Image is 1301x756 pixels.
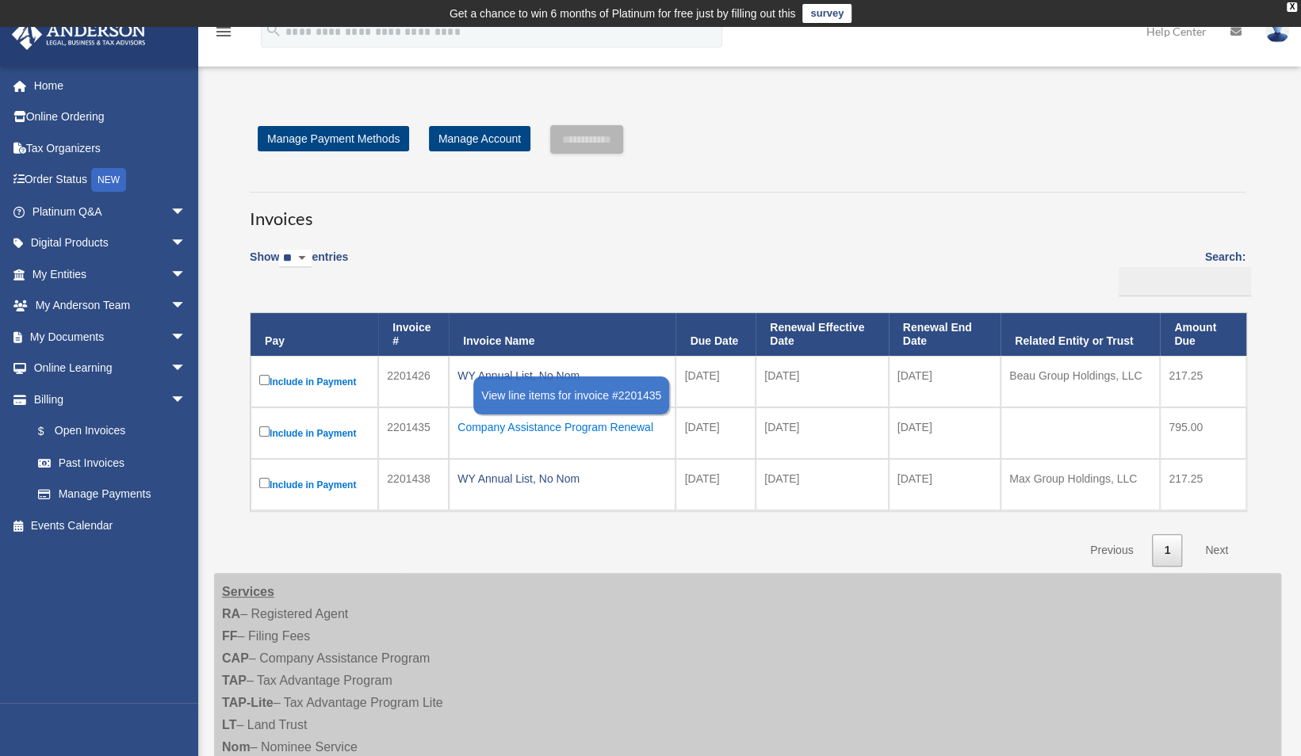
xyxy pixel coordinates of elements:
label: Show entries [250,247,348,284]
select: Showentries [279,250,312,268]
input: Search: [1119,267,1251,297]
td: Beau Group Holdings, LLC [1001,356,1160,407]
span: arrow_drop_down [170,258,202,291]
a: Order StatusNEW [11,164,210,197]
td: [DATE] [889,459,1001,510]
a: Previous [1078,534,1145,567]
a: Manage Payments [22,479,202,510]
span: arrow_drop_down [170,353,202,385]
td: Max Group Holdings, LLC [1001,459,1160,510]
a: Online Learningarrow_drop_down [11,353,210,384]
span: arrow_drop_down [170,384,202,416]
i: search [265,21,282,39]
div: WY Annual List, No Nom [457,468,667,490]
label: Search: [1113,247,1246,296]
a: Online Ordering [11,101,210,133]
input: Include in Payment [259,426,270,437]
th: Renewal End Date: activate to sort column ascending [889,313,1001,356]
a: Manage Account [429,126,530,151]
input: Include in Payment [259,478,270,488]
strong: Nom [222,740,251,754]
label: Include in Payment [259,423,369,443]
img: User Pic [1265,20,1289,43]
a: Platinum Q&Aarrow_drop_down [11,196,210,227]
strong: Services [222,585,274,598]
div: close [1287,2,1297,12]
a: My Entitiesarrow_drop_down [11,258,210,290]
td: 2201426 [378,356,449,407]
td: 217.25 [1160,459,1246,510]
a: menu [214,28,233,41]
div: WY Annual List, No Nom [457,365,667,387]
th: Invoice #: activate to sort column ascending [378,313,449,356]
td: [DATE] [675,459,756,510]
div: Get a chance to win 6 months of Platinum for free just by filling out this [450,4,796,23]
td: 2201435 [378,407,449,459]
span: arrow_drop_down [170,227,202,260]
td: 217.25 [1160,356,1246,407]
td: 2201438 [378,459,449,510]
a: Tax Organizers [11,132,210,164]
strong: RA [222,607,240,620]
a: Manage Payment Methods [258,126,409,151]
span: arrow_drop_down [170,196,202,228]
a: My Documentsarrow_drop_down [11,321,210,353]
strong: TAP-Lite [222,696,274,709]
td: [DATE] [675,356,756,407]
td: [DATE] [889,356,1001,407]
td: [DATE] [675,407,756,459]
strong: TAP [222,674,247,687]
td: [DATE] [756,356,888,407]
a: Home [11,70,210,101]
span: arrow_drop_down [170,290,202,323]
div: Company Assistance Program Renewal [457,416,667,438]
th: Due Date: activate to sort column ascending [675,313,756,356]
td: 795.00 [1160,407,1246,459]
td: [DATE] [756,459,888,510]
img: Anderson Advisors Platinum Portal [7,19,151,50]
strong: FF [222,629,238,643]
label: Include in Payment [259,475,369,494]
a: Events Calendar [11,510,210,541]
th: Related Entity or Trust: activate to sort column ascending [1001,313,1160,356]
td: [DATE] [889,407,1001,459]
div: NEW [91,168,126,192]
td: [DATE] [756,407,888,459]
a: Past Invoices [22,447,202,479]
i: menu [214,22,233,41]
a: 1 [1152,534,1182,567]
a: Digital Productsarrow_drop_down [11,227,210,259]
th: Amount Due: activate to sort column ascending [1160,313,1246,356]
input: Include in Payment [259,375,270,385]
th: Renewal Effective Date: activate to sort column ascending [756,313,888,356]
a: survey [802,4,851,23]
th: Invoice Name: activate to sort column ascending [449,313,675,356]
strong: CAP [222,651,249,665]
h3: Invoices [250,192,1246,231]
a: $Open Invoices [22,415,194,448]
span: $ [47,422,55,441]
label: Include in Payment [259,372,369,391]
strong: LT [222,718,236,731]
a: Next [1193,534,1240,567]
th: Pay: activate to sort column descending [251,313,378,356]
span: arrow_drop_down [170,321,202,353]
a: My Anderson Teamarrow_drop_down [11,290,210,322]
a: Billingarrow_drop_down [11,384,202,415]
